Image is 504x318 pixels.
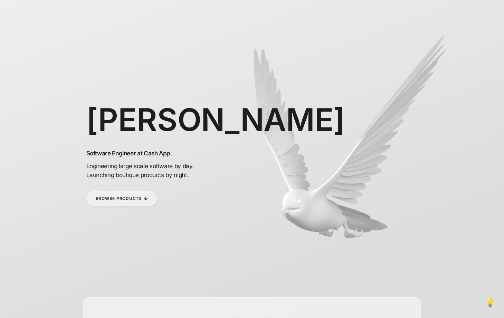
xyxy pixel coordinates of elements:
h2: Software Engineer at Cash App. [86,150,225,157]
h1: [PERSON_NAME] [86,101,225,138]
a: Browse Products [86,191,157,206]
span: 💡 [485,298,495,307]
span: Launching boutique products by night. [86,171,189,179]
span: Engineering large scale software by day. [86,162,194,170]
button: 💡 [483,296,497,309]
